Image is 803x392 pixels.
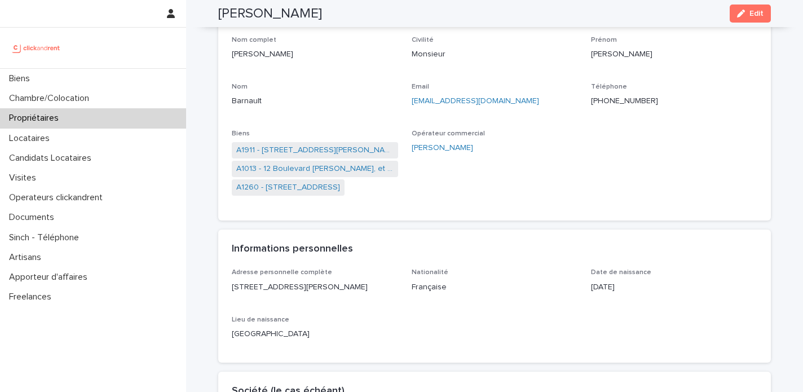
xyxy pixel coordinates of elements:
[591,37,617,43] span: Prénom
[5,153,100,164] p: Candidats Locataires
[232,130,250,137] span: Biens
[5,93,98,104] p: Chambre/Colocation
[218,6,322,22] h2: [PERSON_NAME]
[412,269,448,276] span: Nationalité
[236,144,394,156] a: A1911 - [STREET_ADDRESS][PERSON_NAME]
[412,130,485,137] span: Opérateur commercial
[412,97,539,105] a: [EMAIL_ADDRESS][DOMAIN_NAME]
[412,37,434,43] span: Civilité
[591,269,651,276] span: Date de naissance
[232,95,398,107] p: Barnault
[232,83,248,90] span: Nom
[236,182,340,193] a: A1260 - [STREET_ADDRESS]
[236,163,394,175] a: A1013 - 12 Boulevard [PERSON_NAME], et [STREET_ADDRESS]
[232,243,353,256] h2: Informations personnelles
[5,113,68,124] p: Propriétaires
[5,272,96,283] p: Apporteur d'affaires
[232,328,398,340] p: [GEOGRAPHIC_DATA]
[5,212,63,223] p: Documents
[591,95,757,107] p: [PHONE_NUMBER]
[749,10,764,17] span: Edit
[5,73,39,84] p: Biens
[412,83,429,90] span: Email
[5,192,112,203] p: Operateurs clickandrent
[232,49,398,60] p: [PERSON_NAME]
[5,252,50,263] p: Artisans
[412,142,473,154] a: [PERSON_NAME]
[412,281,578,293] p: Française
[730,5,771,23] button: Edit
[5,232,88,243] p: Sinch - Téléphone
[591,83,627,90] span: Téléphone
[412,49,578,60] p: Monsieur
[591,281,757,293] p: [DATE]
[9,37,64,59] img: UCB0brd3T0yccxBKYDjQ
[5,173,45,183] p: Visites
[232,281,398,293] p: [STREET_ADDRESS][PERSON_NAME]
[591,49,757,60] p: [PERSON_NAME]
[232,316,289,323] span: Lieu de naissance
[5,292,60,302] p: Freelances
[232,37,276,43] span: Nom complet
[5,133,59,144] p: Locataires
[232,269,332,276] span: Adresse personnelle complète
